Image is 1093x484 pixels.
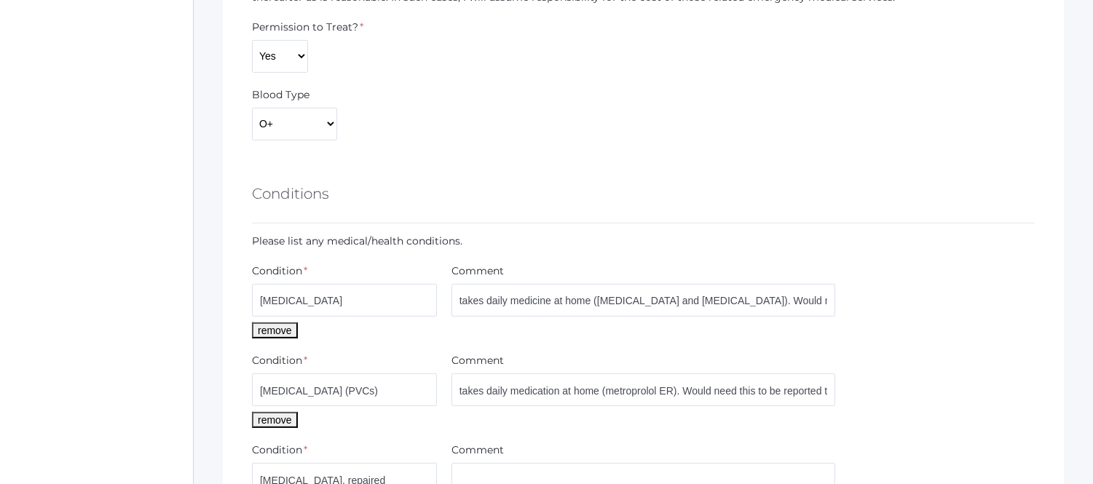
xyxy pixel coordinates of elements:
button: remove [252,322,298,338]
label: Condition [252,263,302,279]
p: Please list any medical/health conditions. [252,234,1035,249]
label: Blood Type [252,87,309,103]
label: Comment [451,353,504,368]
label: Condition [252,443,302,458]
h5: Conditions [252,181,329,206]
label: Comment [451,263,504,279]
label: Permission to Treat? [252,20,358,35]
label: Condition [252,353,302,368]
label: Comment [451,443,504,458]
button: remove [252,412,298,428]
